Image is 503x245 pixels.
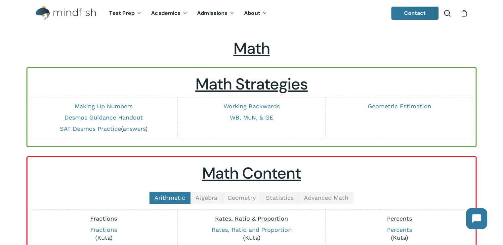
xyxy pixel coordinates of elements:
[261,192,299,204] a: Statistics
[404,10,426,17] span: Contact
[233,38,270,59] span: Math
[109,10,135,17] span: Test Prep
[387,226,412,233] a: Percents
[387,215,412,222] span: Percents
[151,10,181,17] span: Academics
[149,192,190,204] a: Arithmetic
[60,125,121,132] a: SAT Desmos Practice
[266,194,294,201] span: Statistics
[90,215,117,222] span: Fractions
[223,192,261,204] a: Geometry
[181,226,322,242] p: (Kuta)
[146,11,192,16] a: Academics
[26,1,477,26] header: Main Menu
[228,194,256,201] span: Geometry
[190,192,223,204] a: Algebra
[33,125,174,133] p: ( )
[75,103,133,110] a: Making Up Numbers
[244,10,260,17] span: About
[104,1,272,26] nav: Main Menu
[195,194,217,201] span: Algebra
[104,11,146,16] a: Test Prep
[367,103,431,110] a: Geometric Estimation
[64,114,143,121] a: Desmos Guidance Handout
[329,226,470,242] p: (Kuta)
[239,11,272,16] a: About
[460,10,468,17] a: Cart
[197,10,228,17] span: Admissions
[391,7,439,20] a: Contact
[459,201,494,236] iframe: Chatbot
[202,163,301,184] u: Math Content
[192,11,239,16] a: Admissions
[230,114,273,121] a: WB, MuN, & GE
[215,215,288,222] span: Rates, Ratio & Proportion
[90,226,117,233] a: Fractions
[223,103,279,110] a: Working Backwards
[154,194,185,201] span: Arithmetic
[299,192,354,204] a: Advanced Math
[195,74,308,94] u: Math Strategies
[33,226,174,242] p: (Kuta)
[304,194,348,201] span: Advanced Math
[123,125,146,132] a: answers
[211,226,291,233] a: Rates, Ratio and Proportion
